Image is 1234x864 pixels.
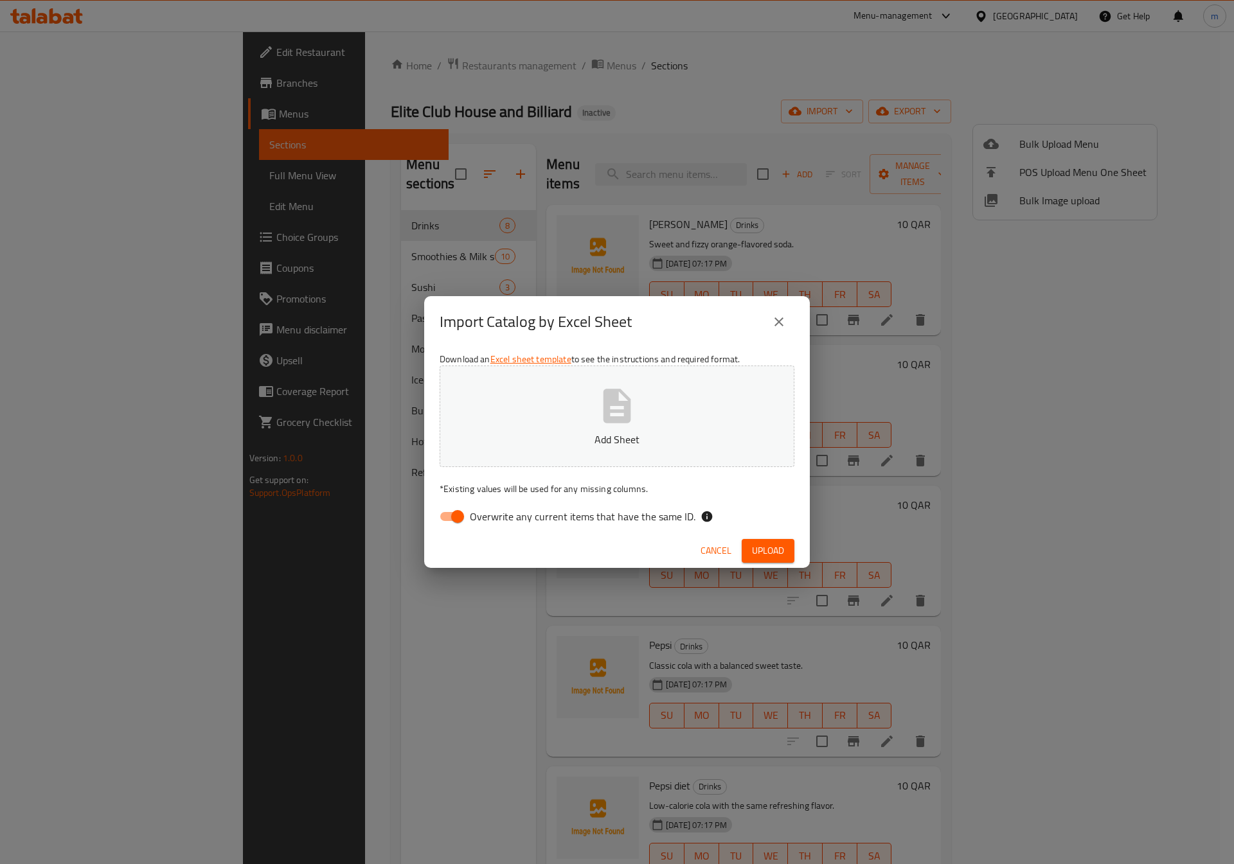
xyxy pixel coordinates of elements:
h2: Import Catalog by Excel Sheet [440,312,632,332]
div: Download an to see the instructions and required format. [424,348,810,534]
button: Upload [742,539,794,563]
span: Cancel [701,543,731,559]
a: Excel sheet template [490,351,571,367]
button: Add Sheet [440,366,794,467]
span: Upload [752,543,784,559]
button: Cancel [695,539,737,563]
span: Overwrite any current items that have the same ID. [470,509,695,524]
button: close [764,306,794,337]
svg: If the overwrite option isn't selected, then the items that match an existing ID will be ignored ... [701,510,713,523]
p: Existing values will be used for any missing columns. [440,482,794,495]
p: Add Sheet [460,432,774,447]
